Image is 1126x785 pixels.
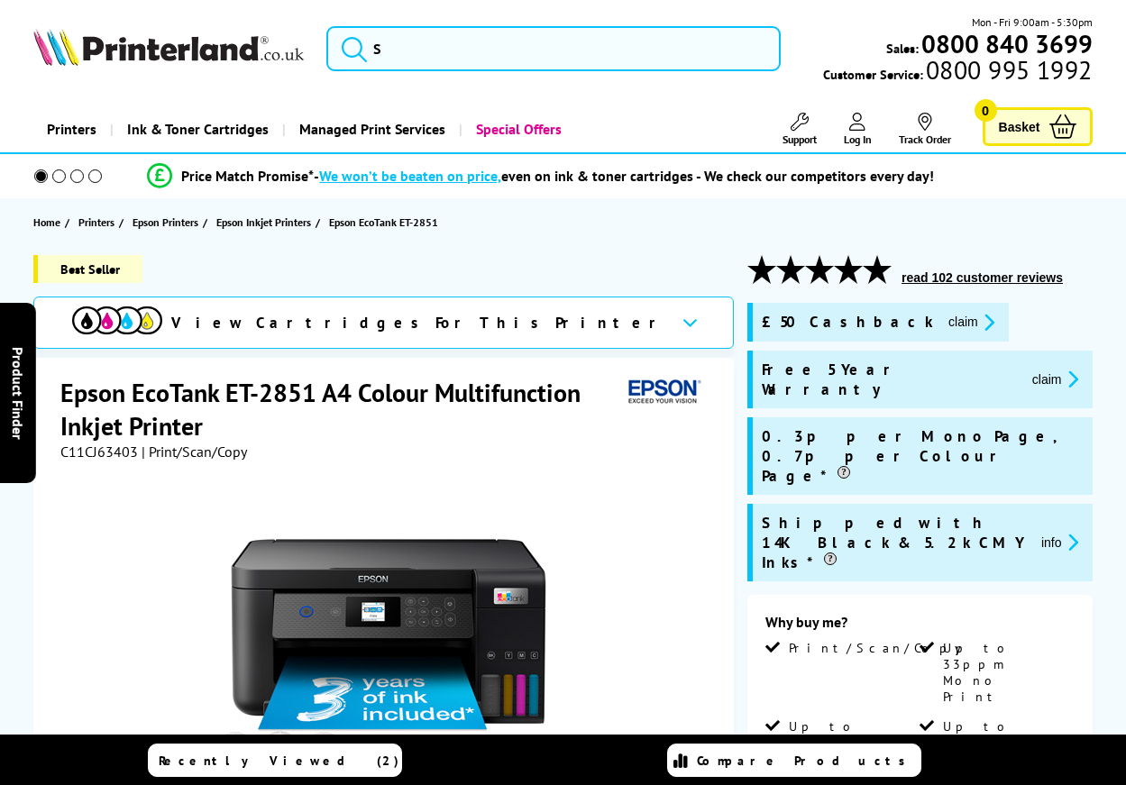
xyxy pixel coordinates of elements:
[844,113,872,146] a: Log In
[33,28,303,66] img: Printerland Logo
[33,28,303,69] a: Printerland Logo
[943,312,1000,333] button: promo-description
[216,213,311,232] span: Epson Inkjet Printers
[329,213,443,232] a: Epson EcoTank ET-2851
[60,376,621,443] h1: Epson EcoTank ET-2851 A4 Colour Multifunction Inkjet Printer
[943,718,1071,783] span: Up to 15ppm Colour Print
[975,99,997,122] span: 0
[943,640,1071,705] span: Up to 33ppm Mono Print
[78,213,114,232] span: Printers
[896,269,1068,286] button: read 102 customer reviews
[282,106,459,152] a: Managed Print Services
[110,106,282,152] a: Ink & Toner Cartridges
[33,106,110,152] a: Printers
[762,426,1084,486] span: 0.3p per Mono Page, 0.7p per Colour Page*
[983,107,1093,146] a: Basket 0
[765,613,1075,640] div: Why buy me?
[789,718,917,783] span: Up to 5,760 x 1,440 dpi Print
[148,744,402,777] a: Recently Viewed (2)
[1036,532,1084,552] button: promo-description
[72,306,162,334] img: View Cartridges
[923,61,1092,78] span: 0800 995 1992
[78,213,119,232] a: Printers
[667,744,921,777] a: Compare Products
[181,167,314,185] span: Price Match Promise*
[459,106,575,152] a: Special Offers
[33,255,142,283] span: Best Seller
[921,27,1093,60] b: 0800 840 3699
[972,14,1093,31] span: Mon - Fri 9:00am - 5:30pm
[142,443,247,461] span: | Print/Scan/Copy
[621,376,704,409] img: Epson
[133,213,198,232] span: Epson Printers
[319,167,501,185] span: We won’t be beaten on price,
[999,114,1040,139] span: Basket
[171,313,667,333] span: View Cartridges For This Printer
[60,443,138,461] span: C11CJ63403
[886,40,919,57] span: Sales:
[783,132,817,146] span: Support
[33,213,60,232] span: Home
[844,132,872,146] span: Log In
[919,35,1093,52] a: 0800 840 3699
[9,160,1073,192] li: modal_Promise
[899,113,951,146] a: Track Order
[33,213,65,232] a: Home
[697,753,915,769] span: Compare Products
[823,61,1092,83] span: Customer Service:
[1027,369,1084,389] button: promo-description
[127,106,269,152] span: Ink & Toner Cartridges
[762,513,1027,572] span: Shipped with 14K Black & 5.2k CMY Inks*
[789,640,975,656] span: Print/Scan/Copy
[329,213,438,232] span: Epson EcoTank ET-2851
[159,753,399,769] span: Recently Viewed (2)
[762,312,934,333] span: £50 Cashback
[326,26,781,71] input: S
[133,213,203,232] a: Epson Printers
[762,360,1018,399] span: Free 5 Year Warranty
[783,113,817,146] a: Support
[314,167,934,185] div: - even on ink & toner cartridges - We check our competitors every day!
[216,213,316,232] a: Epson Inkjet Printers
[9,346,27,439] span: Product Finder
